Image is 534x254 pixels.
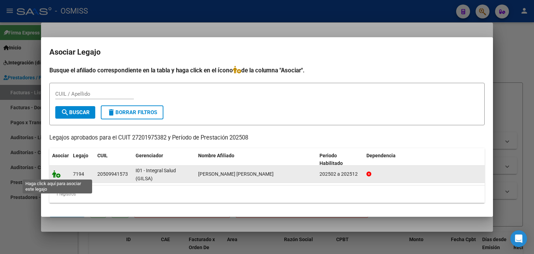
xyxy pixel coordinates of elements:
span: CUIL [97,153,108,158]
div: 202502 a 202512 [319,170,361,178]
span: RAMIREZ MOLINA SANTINO JOAQUIN [198,171,274,177]
div: 1 registros [49,185,485,203]
datatable-header-cell: Dependencia [364,148,485,171]
datatable-header-cell: CUIL [95,148,133,171]
span: Legajo [73,153,88,158]
datatable-header-cell: Gerenciador [133,148,195,171]
p: Legajos aprobados para el CUIT 27201975382 y Período de Prestación 202508 [49,134,485,142]
span: Asociar [52,153,69,158]
div: Open Intercom Messenger [510,230,527,247]
datatable-header-cell: Nombre Afiliado [195,148,317,171]
h2: Asociar Legajo [49,46,485,59]
mat-icon: delete [107,108,115,117]
datatable-header-cell: Legajo [70,148,95,171]
span: Periodo Habilitado [319,153,343,166]
span: Nombre Afiliado [198,153,234,158]
span: Borrar Filtros [107,109,157,116]
span: Buscar [61,109,90,116]
datatable-header-cell: Asociar [49,148,70,171]
span: Dependencia [366,153,396,158]
datatable-header-cell: Periodo Habilitado [317,148,364,171]
span: 7194 [73,171,84,177]
span: I01 - Integral Salud (GILSA) [136,168,176,181]
button: Borrar Filtros [101,105,163,119]
span: Gerenciador [136,153,163,158]
h4: Busque el afiliado correspondiente en la tabla y haga click en el ícono de la columna "Asociar". [49,66,485,75]
mat-icon: search [61,108,69,117]
div: 20509941573 [97,170,128,178]
button: Buscar [55,106,95,119]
